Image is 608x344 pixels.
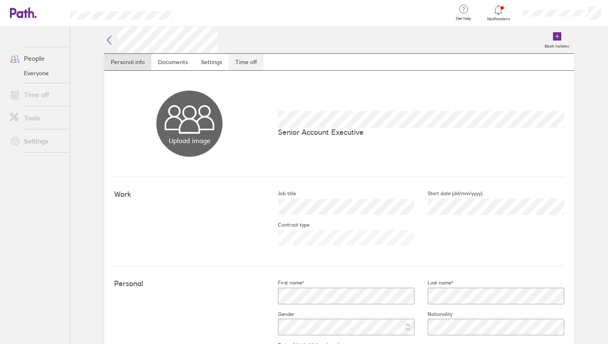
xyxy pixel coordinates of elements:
[414,190,483,197] label: Start date (dd/mm/yyyy)
[3,110,70,126] a: Tools
[265,190,296,197] label: Job title
[414,279,453,286] label: Last name*
[265,311,294,318] label: Gender
[229,54,263,70] a: Time off
[485,17,512,21] span: Notifications
[485,4,512,21] a: Notifications
[414,311,452,318] label: Nationality
[114,190,265,199] h4: Work
[265,222,309,228] label: Contract type
[114,279,265,288] h4: Personal
[3,133,70,149] a: Settings
[540,27,574,53] a: Book holiday
[151,54,194,70] a: Documents
[3,86,70,103] a: Time off
[194,54,229,70] a: Settings
[104,54,151,70] a: Personal info
[540,41,574,49] label: Book holiday
[265,279,304,286] label: First name*
[3,67,70,80] a: Everyone
[3,50,70,67] a: People
[450,16,477,21] span: Get help
[278,128,564,136] p: Senior Account Executive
